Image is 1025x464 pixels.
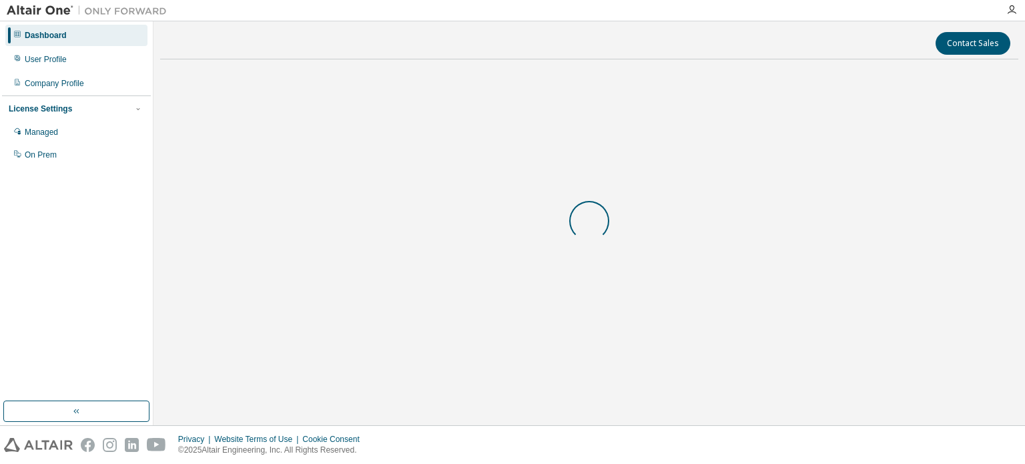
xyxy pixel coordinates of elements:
button: Contact Sales [936,32,1010,55]
img: facebook.svg [81,438,95,452]
img: instagram.svg [103,438,117,452]
div: Dashboard [25,30,67,41]
div: License Settings [9,103,72,114]
div: Company Profile [25,78,84,89]
div: User Profile [25,54,67,65]
img: altair_logo.svg [4,438,73,452]
div: Cookie Consent [302,434,367,445]
div: On Prem [25,150,57,160]
img: youtube.svg [147,438,166,452]
div: Managed [25,127,58,138]
div: Privacy [178,434,214,445]
img: Altair One [7,4,174,17]
img: linkedin.svg [125,438,139,452]
p: © 2025 Altair Engineering, Inc. All Rights Reserved. [178,445,368,456]
div: Website Terms of Use [214,434,302,445]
